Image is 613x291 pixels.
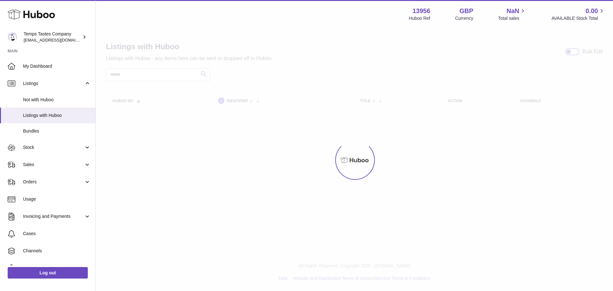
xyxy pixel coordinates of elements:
span: AVAILABLE Stock Total [551,15,605,21]
strong: 13956 [412,7,430,15]
span: Stock [23,144,84,150]
span: Listings with Huboo [23,112,91,119]
img: internalAdmin-13956@internal.huboo.com [8,32,17,42]
span: Total sales [498,15,526,21]
span: Orders [23,179,84,185]
div: Temps Tastes Company [24,31,81,43]
span: Sales [23,162,84,168]
span: Not with Huboo [23,97,91,103]
span: My Dashboard [23,63,91,69]
span: Invoicing and Payments [23,213,84,219]
span: 0.00 [586,7,598,15]
span: NaN [506,7,519,15]
span: [EMAIL_ADDRESS][DOMAIN_NAME] [24,37,94,42]
strong: GBP [459,7,473,15]
span: Cases [23,231,91,237]
a: Log out [8,267,88,279]
span: Listings [23,80,84,87]
a: NaN Total sales [498,7,526,21]
div: Currency [455,15,473,21]
span: Usage [23,196,91,202]
a: 0.00 AVAILABLE Stock Total [551,7,605,21]
span: Bundles [23,128,91,134]
span: Channels [23,248,91,254]
span: Settings [23,265,91,271]
div: Huboo Ref [409,15,430,21]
